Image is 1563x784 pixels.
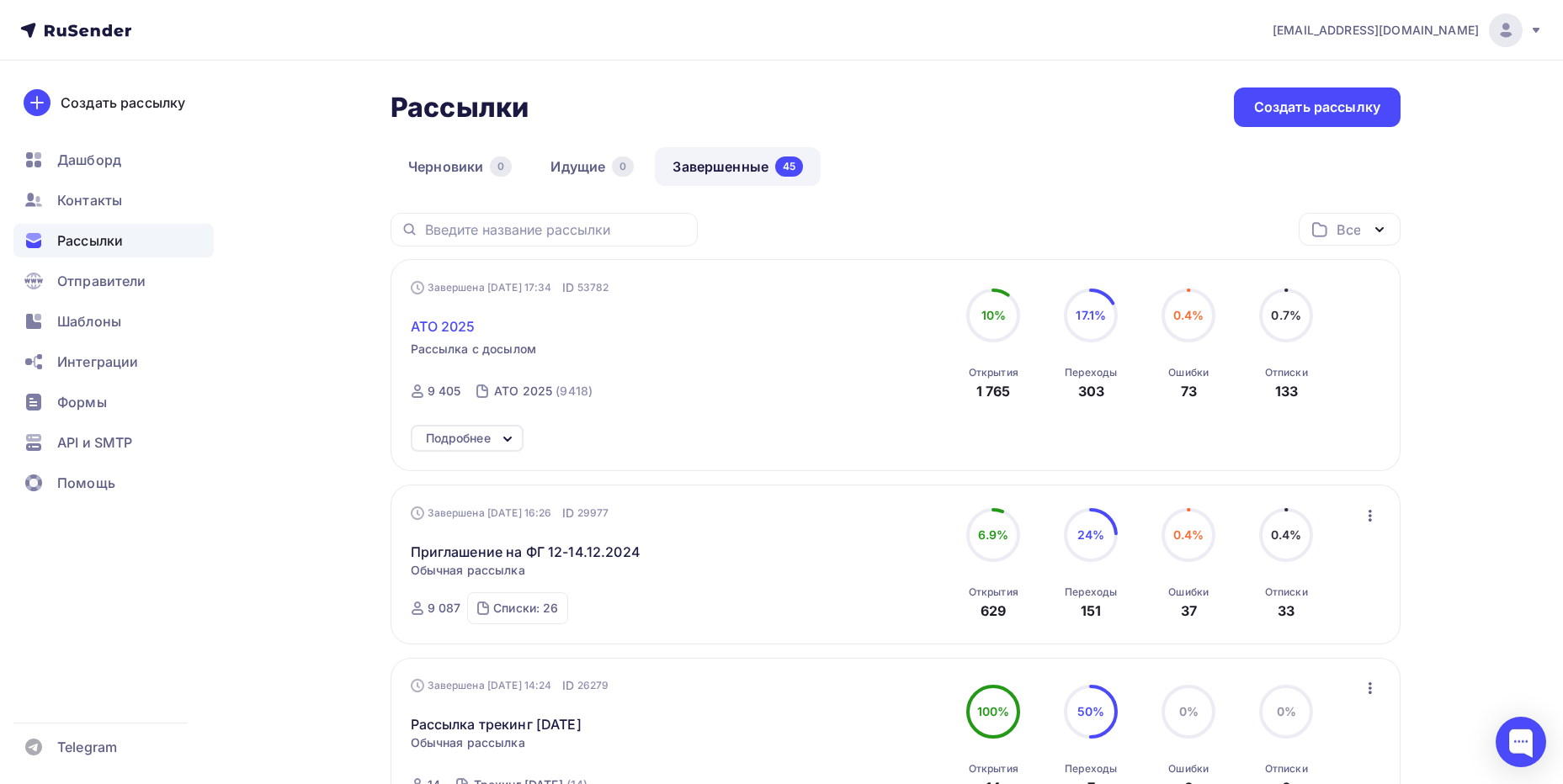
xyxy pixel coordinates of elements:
[57,473,115,493] span: Помощь
[57,432,132,453] span: API и SMTP
[57,311,121,331] span: Шаблоны
[1275,381,1298,401] div: 133
[1078,381,1104,401] div: 303
[13,385,214,419] a: Формы
[411,734,525,751] span: Обычная рассылка
[1168,366,1209,379] div: Ошибки
[1271,527,1302,542] span: 0.4%
[577,505,609,522] span: 29977
[1273,22,1479,39] span: [EMAIL_ADDRESS][DOMAIN_NAME]
[428,600,461,617] div: 9 087
[1265,366,1308,379] div: Отписки
[977,704,1010,718] span: 100%
[981,601,1006,621] div: 629
[1065,762,1117,776] div: Переходы
[1168,585,1209,599] div: Ошибки
[1254,98,1380,117] div: Создать рассылку
[1077,527,1104,542] span: 24%
[57,150,121,170] span: Дашборд
[562,279,574,296] span: ID
[57,352,138,372] span: Интеграции
[976,381,1011,401] div: 1 765
[562,677,574,694] span: ID
[1168,762,1209,776] div: Ошибки
[411,505,609,522] div: Завершена [DATE] 16:26
[13,183,214,217] a: Контакты
[1181,381,1197,401] div: 73
[13,305,214,338] a: Шаблоны
[1173,308,1204,322] span: 0.4%
[1337,220,1360,240] div: Все
[425,220,688,239] input: Введите название рассылки
[1265,762,1308,776] div: Отписки
[775,156,803,177] div: 45
[13,143,214,177] a: Дашборд
[1065,366,1117,379] div: Переходы
[1299,213,1401,246] button: Все
[969,585,1018,599] div: Открытия
[1271,308,1301,322] span: 0.7%
[577,677,609,694] span: 26279
[57,271,146,291] span: Отправители
[981,308,1006,322] span: 10%
[426,428,491,448] div: Подробнее
[1265,585,1308,599] div: Отписки
[577,279,609,296] span: 53782
[411,316,476,336] span: ATO 2025
[1081,601,1101,621] div: 151
[969,762,1018,776] div: Открытия
[562,505,574,522] span: ID
[1076,308,1106,322] span: 17.1%
[391,147,529,186] a: Черновики0
[494,383,552,400] div: АТО 2025
[490,156,512,177] div: 0
[978,527,1009,542] span: 6.9%
[411,542,641,562] a: Приглашение на ФГ 12-14.12.2024
[411,562,525,579] span: Обычная рассылка
[57,230,123,251] span: Рассылки
[391,91,529,124] h2: Рассылки
[57,190,122,210] span: Контакты
[411,677,609,694] div: Завершена [DATE] 14:24
[533,147,651,186] a: Идущие0
[1278,601,1295,621] div: 33
[612,156,634,177] div: 0
[411,279,609,296] div: Завершена [DATE] 17:34
[492,378,594,405] a: АТО 2025 (9418)
[1065,585,1117,599] div: Переходы
[428,383,461,400] div: 9 405
[411,714,582,734] a: Рассылка трекинг [DATE]
[1273,13,1543,47] a: [EMAIL_ADDRESS][DOMAIN_NAME]
[57,392,107,412] span: Формы
[969,366,1018,379] div: Открытия
[411,341,537,358] span: Рассылка с досылом
[1277,704,1296,718] span: 0%
[556,383,593,400] div: (9418)
[61,93,185,113] div: Создать рассылку
[655,147,821,186] a: Завершенные45
[493,600,558,617] div: Списки: 26
[13,224,214,257] a: Рассылки
[13,264,214,298] a: Отправители
[1173,527,1204,542] span: 0.4%
[1077,704,1104,718] span: 50%
[1181,601,1197,621] div: 37
[57,737,117,757] span: Telegram
[1179,704,1199,718] span: 0%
